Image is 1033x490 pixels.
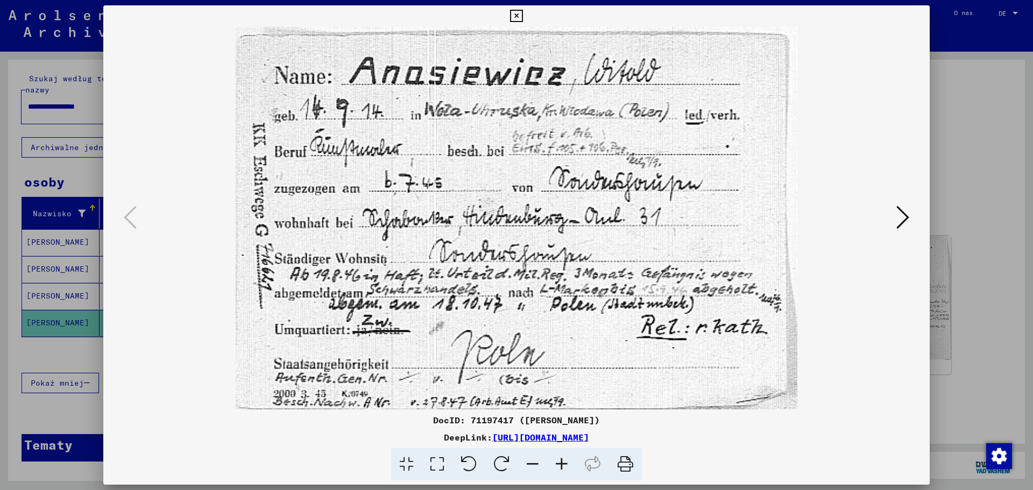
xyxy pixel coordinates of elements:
font: DocID: 71197417 ([PERSON_NAME]) [433,415,600,425]
a: [URL][DOMAIN_NAME] [492,432,589,443]
font: DeepLink: [444,432,492,443]
img: 001.jpg [140,27,893,409]
img: Zmiana zgody [986,443,1012,469]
